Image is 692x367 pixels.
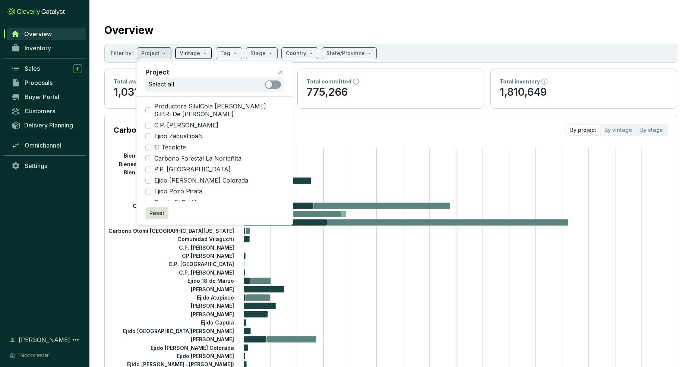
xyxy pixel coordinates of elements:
[307,78,351,85] p: Total committed
[566,125,600,135] div: By project
[7,28,86,40] a: Overview
[124,169,234,175] tspan: Bienes [PERSON_NAME]...[PERSON_NAME]
[7,139,86,152] a: Omnichannel
[307,85,475,99] p: 775,266
[179,269,234,276] tspan: C.P. [PERSON_NAME]
[7,119,86,131] a: Delivery Planning
[124,152,234,159] tspan: Bienes [PERSON_NAME]...[PERSON_NAME]
[151,121,221,130] span: C.P. [PERSON_NAME]
[179,244,234,250] tspan: C.P. [PERSON_NAME]
[24,30,52,38] span: Overview
[151,199,202,207] span: Predio El PelóN
[148,80,174,89] p: Select all
[7,76,86,89] a: Proposals
[168,261,234,267] tspan: C.P. [GEOGRAPHIC_DATA]
[7,91,86,103] a: Buyer Portal
[151,165,234,174] span: P.P. [GEOGRAPHIC_DATA]
[500,85,668,99] p: 1,810,649
[19,335,70,344] span: [PERSON_NAME]
[7,159,86,172] a: Settings
[25,79,53,86] span: Proposals
[151,143,189,152] span: El Tecolote
[201,319,234,326] tspan: Ejido Capula
[7,62,86,75] a: Sales
[7,105,86,117] a: Customers
[25,65,40,72] span: Sales
[565,124,668,136] div: segmented control
[151,102,284,118] span: Productora SilvíCola [PERSON_NAME] S.P.R. De [PERSON_NAME]
[151,177,251,185] span: Ejido [PERSON_NAME] Colorada
[25,142,61,149] span: Omnichannel
[145,67,169,77] p: Project
[197,294,234,301] tspan: Ejido Atopixco
[182,253,234,259] tspan: CP [PERSON_NAME]
[151,344,234,351] tspan: Ejido [PERSON_NAME] Colorada
[133,202,234,209] tspan: Carbono Forestal [GEOGRAPHIC_DATA]
[123,328,234,334] tspan: Ejido [GEOGRAPHIC_DATA][PERSON_NAME]
[25,93,59,101] span: Buyer Portal
[151,155,244,163] span: Carbono Forestal La NorteñIta
[114,125,215,135] p: Carbon Inventory by Project
[149,209,164,217] span: Reset
[187,278,234,284] tspan: Ejido 18 de Marzo
[150,219,234,225] tspan: Carbono Forestal Redondeados
[191,303,234,309] tspan: [PERSON_NAME]
[177,236,234,242] tspan: Comunidad Vilaguchi
[114,78,170,85] p: Total available to sell
[151,132,206,140] span: Ejido ZacualtipáN
[151,187,205,196] span: Ejido Pozo Pirata
[7,42,86,54] a: Inventory
[191,336,234,342] tspan: [PERSON_NAME]
[19,351,50,360] span: Bioforestal
[636,125,667,135] div: By stage
[108,228,234,234] tspan: Carbono Otomí [GEOGRAPHIC_DATA][US_STATE]
[24,121,73,129] span: Delivery Planning
[145,207,168,219] button: Reset
[119,161,234,167] tspan: Bienes [PERSON_NAME]...a [PERSON_NAME]
[114,85,282,99] p: 1,031,120.5
[25,44,51,52] span: Inventory
[500,78,540,85] p: Total inventory
[111,50,133,57] p: Filter by:
[191,286,234,292] tspan: [PERSON_NAME]
[25,107,55,115] span: Customers
[177,353,234,359] tspan: Ejido [PERSON_NAME]
[191,311,234,317] tspan: [PERSON_NAME]
[25,162,47,170] span: Settings
[600,125,636,135] div: By vintage
[104,22,154,38] h2: Overview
